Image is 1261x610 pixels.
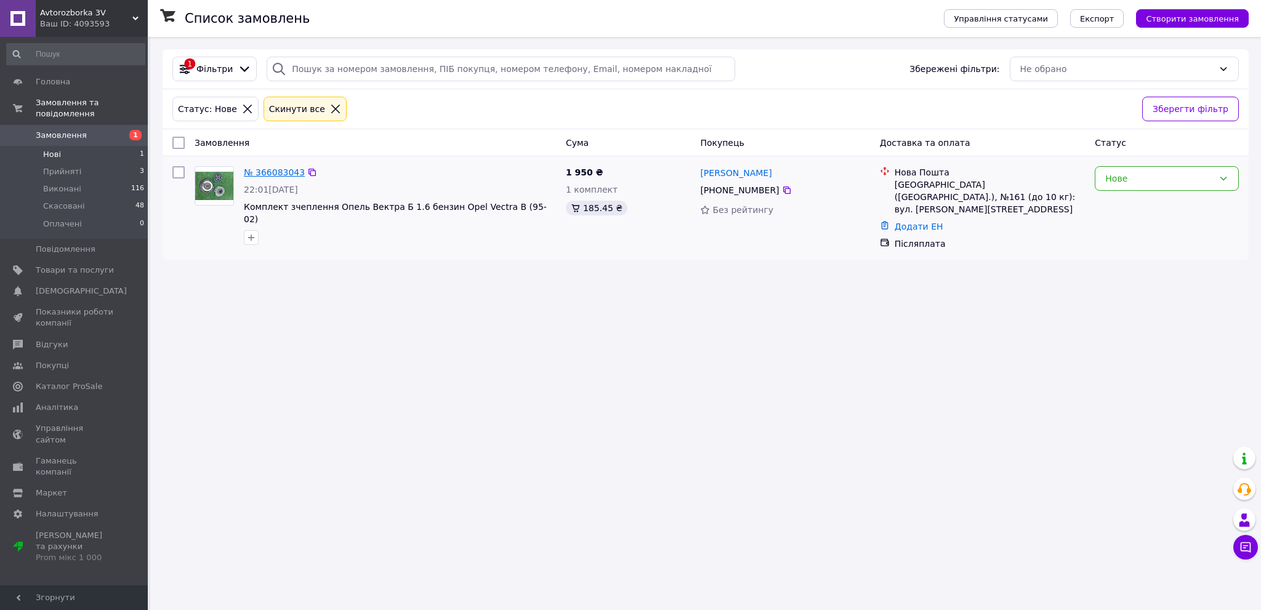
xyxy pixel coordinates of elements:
div: Статус: Нове [175,102,240,116]
span: Збережені фільтри: [909,63,999,75]
span: Покупець [700,138,744,148]
img: Фото товару [195,172,233,201]
span: Замовлення та повідомлення [36,97,148,119]
a: Створити замовлення [1124,13,1249,23]
span: [PERSON_NAME] та рахунки [36,530,114,564]
a: № 366083043 [244,167,305,177]
span: 1 [129,130,142,140]
span: 1 [140,149,144,160]
div: Нове [1105,172,1214,185]
span: Налаштування [36,508,99,520]
div: Prom мікс 1 000 [36,552,114,563]
span: Статус [1095,138,1126,148]
button: Експорт [1070,9,1124,28]
span: Покупці [36,360,69,371]
span: [DEMOGRAPHIC_DATA] [36,286,127,297]
span: Оплачені [43,219,82,230]
span: 48 [135,201,144,212]
span: Скасовані [43,201,85,212]
span: Фільтри [196,63,233,75]
div: Не обрано [1020,62,1214,76]
span: Управління статусами [954,14,1048,23]
div: Нова Пошта [895,166,1086,179]
span: Прийняті [43,166,81,177]
span: 1 комплект [566,185,618,195]
span: Відгуки [36,339,68,350]
span: Аналітика [36,402,78,413]
div: Ваш ID: 4093593 [40,18,148,30]
span: Показники роботи компанії [36,307,114,329]
span: Експорт [1080,14,1114,23]
span: 0 [140,219,144,230]
span: Створити замовлення [1146,14,1239,23]
button: Створити замовлення [1136,9,1249,28]
a: Фото товару [195,166,234,206]
span: Замовлення [36,130,87,141]
div: Післяплата [895,238,1086,250]
div: [PHONE_NUMBER] [698,182,781,199]
button: Зберегти фільтр [1142,97,1239,121]
span: Каталог ProSale [36,381,102,392]
div: Cкинути все [267,102,328,116]
span: Avtorozborka 3V [40,7,132,18]
div: [GEOGRAPHIC_DATA] ([GEOGRAPHIC_DATA].), №161 (до 10 кг): вул. [PERSON_NAME][STREET_ADDRESS] [895,179,1086,215]
h1: Список замовлень [185,11,310,26]
a: Додати ЕН [895,222,943,231]
div: 185.45 ₴ [566,201,627,215]
span: 22:01[DATE] [244,185,298,195]
span: Повідомлення [36,244,95,255]
button: Управління статусами [944,9,1058,28]
button: Чат з покупцем [1233,535,1258,560]
span: Виконані [43,183,81,195]
a: [PERSON_NAME] [700,167,772,179]
span: Управління сайтом [36,423,114,445]
span: Нові [43,149,61,160]
input: Пошук [6,43,145,65]
span: 116 [131,183,144,195]
span: 1 950 ₴ [566,167,603,177]
span: Головна [36,76,70,87]
span: Cума [566,138,589,148]
span: 3 [140,166,144,177]
span: Товари та послуги [36,265,114,276]
span: Зберегти фільтр [1153,102,1228,116]
a: Комплект зчеплення Опель Вектра Б 1.6 бензин Opel Vectra B (95-02) [244,202,547,224]
input: Пошук за номером замовлення, ПІБ покупця, номером телефону, Email, номером накладної [267,57,735,81]
span: Замовлення [195,138,249,148]
span: Доставка та оплата [880,138,970,148]
span: Маркет [36,488,67,499]
span: Без рейтингу [712,205,773,215]
span: Гаманець компанії [36,455,114,478]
